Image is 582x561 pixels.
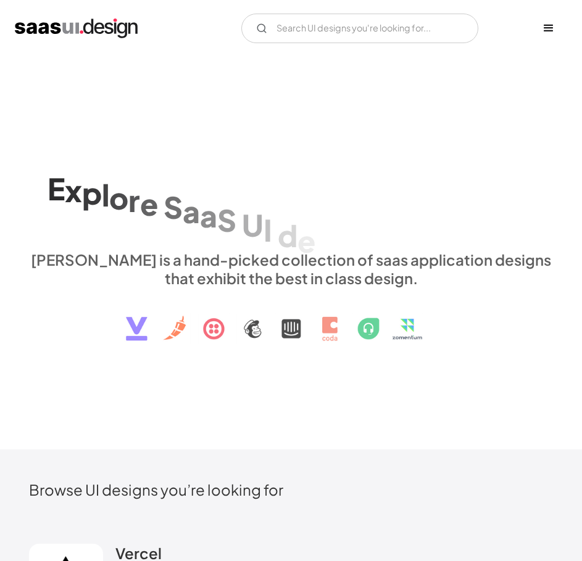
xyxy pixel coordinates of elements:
div: U [242,207,264,243]
input: Search UI designs you're looking for... [241,14,478,43]
div: menu [530,10,567,47]
div: e [140,186,158,222]
form: Email Form [241,14,478,43]
div: d [278,218,297,253]
div: o [109,179,128,215]
a: home [15,18,138,38]
div: x [65,173,82,208]
div: a [183,194,200,229]
img: text, icon, saas logo [104,287,478,351]
div: l [102,177,109,213]
div: [PERSON_NAME] is a hand-picked collection of saas application designs that exhibit the best in cl... [29,250,553,287]
div: p [82,174,102,210]
div: S [164,189,183,225]
div: a [200,197,217,233]
h1: Explore SaaS UI design patterns & interactions. [29,167,553,238]
div: r [128,182,140,218]
h2: Browse UI designs you’re looking for [29,480,553,499]
div: e [297,223,315,259]
div: I [264,212,272,248]
div: E [48,171,65,207]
